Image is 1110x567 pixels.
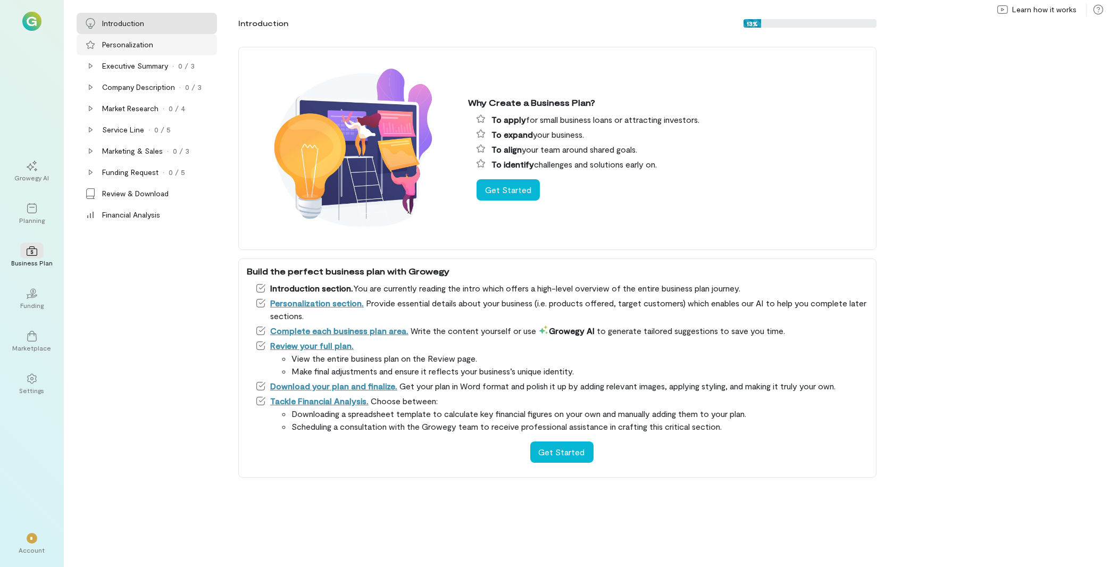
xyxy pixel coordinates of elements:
[291,352,868,365] li: View the entire business plan on the Review page.
[11,259,53,267] div: Business Plan
[13,152,51,190] a: Growegy AI
[13,322,51,361] a: Marketplace
[13,344,52,352] div: Marketplace
[491,114,526,124] span: To apply
[19,546,45,554] div: Account
[477,113,868,126] li: for small business loans or attracting investors.
[102,124,144,135] div: Service Line
[270,396,369,406] a: Tackle Financial Analysis.
[491,129,533,139] span: To expand
[154,124,171,135] div: 0 / 5
[20,386,45,395] div: Settings
[477,179,540,201] button: Get Started
[13,524,51,563] div: *Account
[173,146,189,156] div: 0 / 3
[491,159,534,169] span: To identify
[13,280,51,318] a: Funding
[477,158,868,171] li: challenges and solutions early on.
[148,124,150,135] div: ·
[20,301,44,310] div: Funding
[477,128,868,141] li: your business.
[169,103,185,114] div: 0 / 4
[15,173,49,182] div: Growegy AI
[270,283,353,293] span: Introduction section.
[1012,4,1076,15] span: Learn how it works
[270,340,354,351] a: Review your full plan.
[167,146,169,156] div: ·
[270,326,408,336] a: Complete each business plan area.
[13,195,51,233] a: Planning
[102,210,160,220] div: Financial Analysis
[255,297,868,322] li: Provide essential details about your business (i.e. products offered, target customers) which ena...
[291,407,868,420] li: Downloading a spreadsheet template to calculate key financial figures on your own and manually ad...
[477,143,868,156] li: your team around shared goals.
[102,188,169,199] div: Review & Download
[13,365,51,403] a: Settings
[247,53,460,244] img: Why create a business plan
[163,167,164,178] div: ·
[491,144,522,154] span: To align
[538,326,595,336] span: Growegy AI
[530,441,594,463] button: Get Started
[102,18,144,29] div: Introduction
[468,96,868,109] div: Why Create a Business Plan?
[102,39,153,50] div: Personalization
[255,395,868,433] li: Choose between:
[102,61,168,71] div: Executive Summary
[238,18,288,29] div: Introduction
[163,103,164,114] div: ·
[19,216,45,224] div: Planning
[172,61,174,71] div: ·
[291,420,868,433] li: Scheduling a consultation with the Growegy team to receive professional assistance in crafting th...
[102,82,175,93] div: Company Description
[13,237,51,276] a: Business Plan
[102,103,158,114] div: Market Research
[102,167,158,178] div: Funding Request
[270,298,364,308] a: Personalization section.
[255,282,868,295] li: You are currently reading the intro which offers a high-level overview of the entire business pla...
[169,167,185,178] div: 0 / 5
[255,380,868,393] li: Get your plan in Word format and polish it up by adding relevant images, applying styling, and ma...
[247,265,868,278] div: Build the perfect business plan with Growegy
[179,82,181,93] div: ·
[178,61,195,71] div: 0 / 3
[270,381,397,391] a: Download your plan and finalize.
[255,324,868,337] li: Write the content yourself or use to generate tailored suggestions to save you time.
[185,82,202,93] div: 0 / 3
[291,365,868,378] li: Make final adjustments and ensure it reflects your business’s unique identity.
[102,146,163,156] div: Marketing & Sales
